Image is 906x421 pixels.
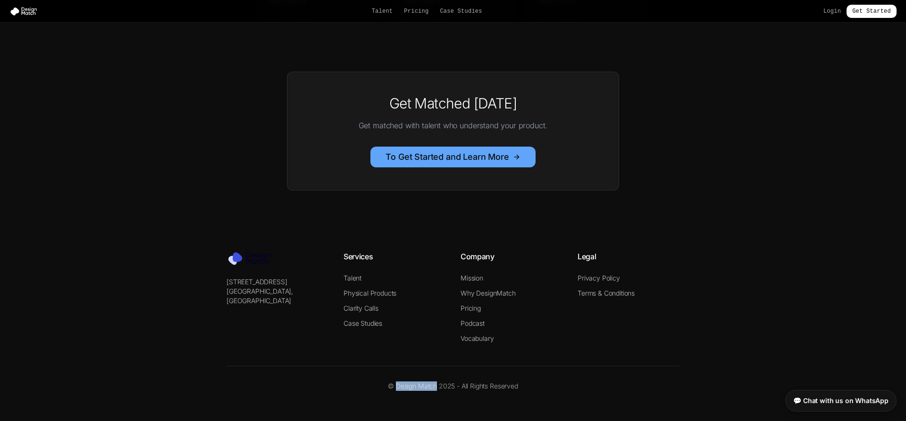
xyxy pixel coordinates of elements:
a: Talent [372,8,393,15]
a: Terms & Conditions [578,289,635,297]
h3: Get Matched [DATE] [310,95,596,112]
p: [GEOGRAPHIC_DATA], [GEOGRAPHIC_DATA] [226,287,328,305]
a: Pricing [461,304,481,312]
a: Talent [344,274,361,282]
a: Get Started [847,5,897,18]
a: Case Studies [344,319,382,327]
h4: Services [344,251,445,262]
a: Podcast [461,319,485,327]
a: Login [823,8,841,15]
h4: Company [461,251,562,262]
a: Case Studies [440,8,482,15]
a: Clarity Calls [344,304,378,312]
a: Privacy Policy [578,274,620,282]
a: Pricing [404,8,428,15]
a: 💬 Chat with us on WhatsApp [785,390,897,412]
a: Why DesignMatch [461,289,516,297]
img: Design Match [9,7,42,16]
button: To Get Started and Learn More [370,147,535,167]
img: Design Match [226,251,278,266]
p: © Design Match 2025 - All Rights Reserved [226,381,679,391]
h4: Legal [578,251,679,262]
p: [STREET_ADDRESS] [226,277,328,287]
a: Physical Products [344,289,396,297]
a: Vocabulary [461,334,494,342]
a: Mission [461,274,483,282]
a: To Get Started and Learn More [386,150,520,164]
p: Get matched with talent who understand your product. [310,119,596,132]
